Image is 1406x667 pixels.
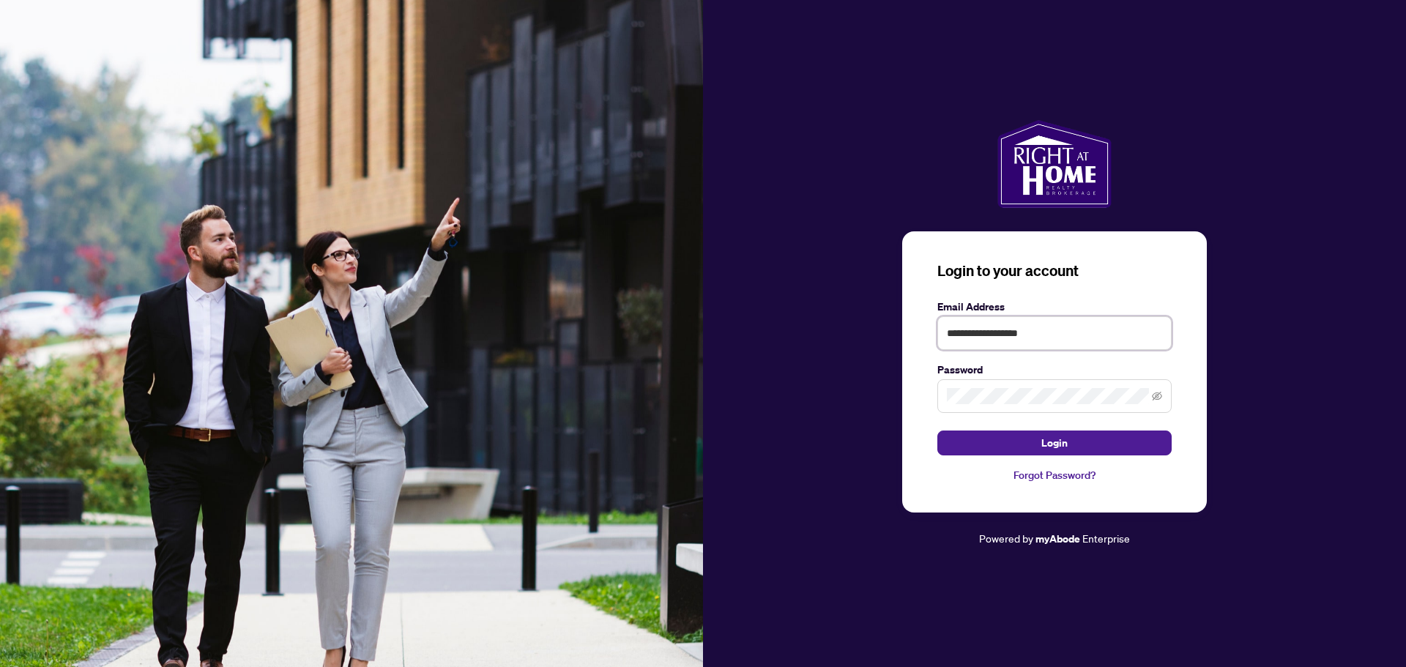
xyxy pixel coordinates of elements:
span: Powered by [979,532,1033,545]
h3: Login to your account [937,261,1172,281]
button: Login [937,431,1172,455]
img: ma-logo [997,120,1111,208]
label: Email Address [937,299,1172,315]
span: Login [1041,431,1068,455]
span: eye-invisible [1152,391,1162,401]
a: myAbode [1035,531,1080,547]
a: Forgot Password? [937,467,1172,483]
span: Enterprise [1082,532,1130,545]
label: Password [937,362,1172,378]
